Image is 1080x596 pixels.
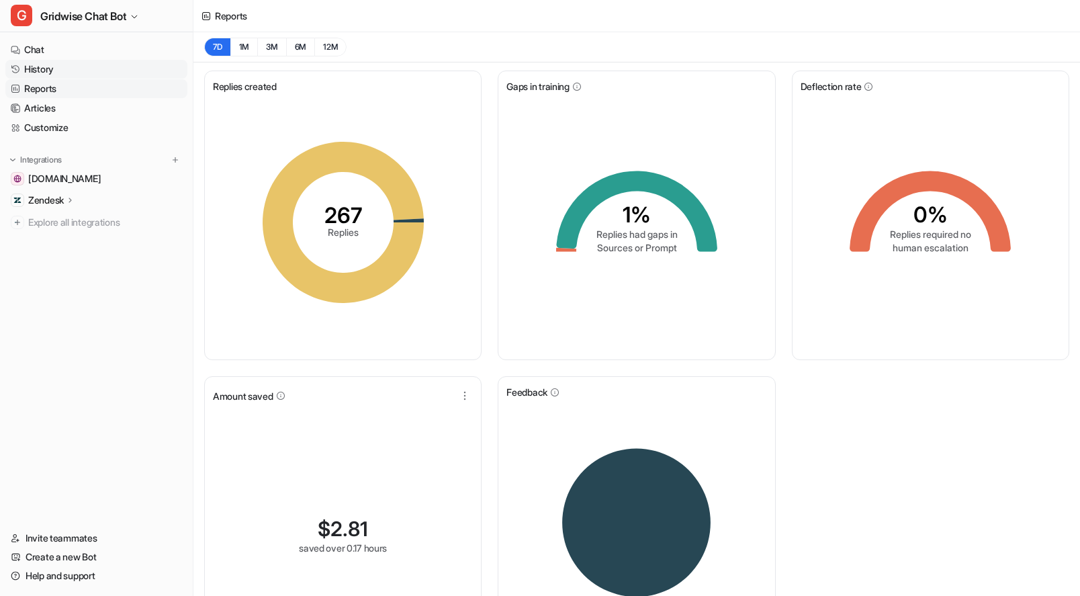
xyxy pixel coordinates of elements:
tspan: Replies had gaps in [596,228,677,240]
img: explore all integrations [11,216,24,229]
tspan: 1% [623,202,651,228]
div: saved over 0.17 hours [299,541,387,555]
tspan: Sources or Prompt [596,242,676,253]
a: Invite teammates [5,529,187,548]
a: Explore all integrations [5,213,187,232]
img: expand menu [8,155,17,165]
span: Deflection rate [801,79,862,93]
img: menu_add.svg [171,155,180,165]
p: Integrations [20,155,62,165]
span: G [11,5,32,26]
a: Customize [5,118,187,137]
div: $ [318,517,368,541]
span: Explore all integrations [28,212,182,233]
a: Articles [5,99,187,118]
img: gridwise.io [13,175,21,183]
tspan: Replies [328,226,359,238]
span: Amount saved [213,389,273,403]
a: Create a new Bot [5,548,187,566]
a: Reports [5,79,187,98]
tspan: human escalation [893,242,969,253]
p: Zendesk [28,194,64,207]
tspan: 0% [913,202,948,228]
button: 7D [204,38,230,56]
button: Integrations [5,153,66,167]
a: History [5,60,187,79]
button: 12M [314,38,347,56]
div: Reports [215,9,247,23]
span: [DOMAIN_NAME] [28,172,101,185]
tspan: Replies required no [890,228,971,240]
img: Zendesk [13,196,21,204]
button: 6M [286,38,315,56]
a: Chat [5,40,187,59]
span: Feedback [506,385,547,399]
span: Gaps in training [506,79,570,93]
a: gridwise.io[DOMAIN_NAME] [5,169,187,188]
span: Gridwise Chat Bot [40,7,126,26]
span: 2.81 [330,517,368,541]
a: Help and support [5,566,187,585]
tspan: 267 [324,202,362,228]
button: 1M [230,38,258,56]
span: Replies created [213,79,277,93]
button: 3M [257,38,286,56]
